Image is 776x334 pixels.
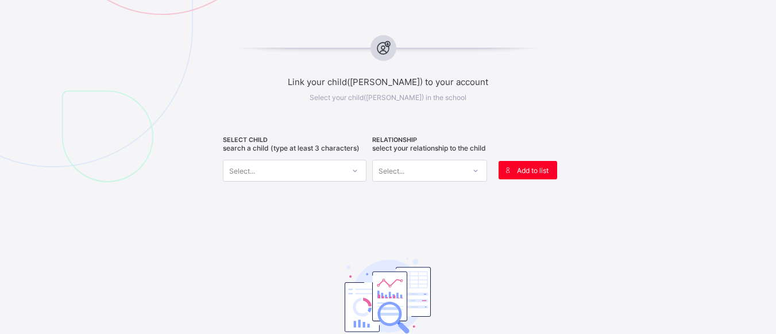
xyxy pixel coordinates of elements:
span: Add to list [517,166,549,175]
span: Select your child([PERSON_NAME]) in the school [310,93,466,102]
div: Select... [229,160,255,182]
span: SELECT CHILD [223,136,366,144]
img: classEmptyState.7d4ec5dc6d57f4e1adfd249b62c1c528.svg [345,258,431,333]
div: Select... [379,160,404,182]
span: RELATIONSHIP [372,136,487,144]
span: Select your relationship to the child [372,144,486,152]
span: Link your child([PERSON_NAME]) to your account [194,76,582,87]
span: Search a child (type at least 3 characters) [223,144,360,152]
